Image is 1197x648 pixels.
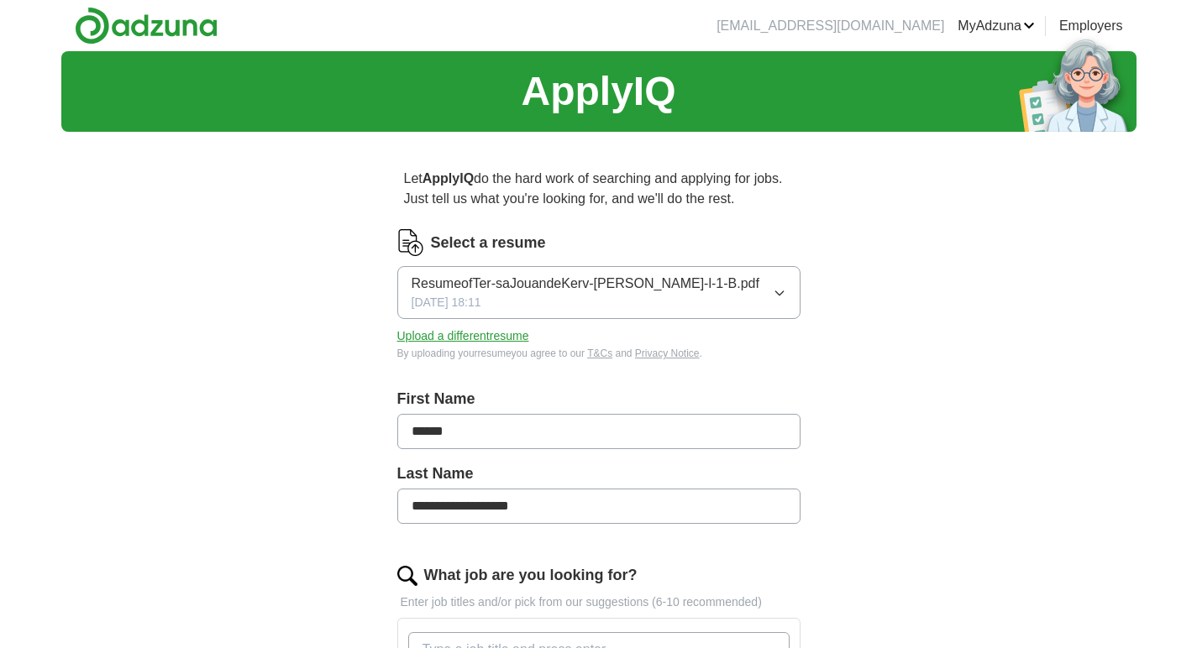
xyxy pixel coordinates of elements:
[397,162,801,216] p: Let do the hard work of searching and applying for jobs. Just tell us what you're looking for, an...
[412,294,481,311] span: [DATE] 18:11
[587,348,612,359] a: T&Cs
[431,232,546,254] label: Select a resume
[75,7,218,44] img: Adzuna logo
[397,266,801,319] button: ResumeofTer-saJouandeKerv-[PERSON_NAME]-l-1-B.pdf[DATE] 18:11
[397,346,801,361] div: By uploading your resume you agree to our and .
[1059,16,1123,36] a: Employers
[717,16,944,36] li: [EMAIL_ADDRESS][DOMAIN_NAME]
[521,61,675,122] h1: ApplyIQ
[397,593,801,611] p: Enter job titles and/or pick from our suggestions (6-10 recommended)
[424,564,638,587] label: What job are you looking for?
[397,229,424,256] img: CV Icon
[635,348,700,359] a: Privacy Notice
[397,462,801,485] label: Last Name
[958,16,1035,36] a: MyAdzuna
[423,171,474,186] strong: ApplyIQ
[397,388,801,410] label: First Name
[397,566,417,586] img: search.png
[412,274,759,294] span: ResumeofTer-saJouandeKerv-[PERSON_NAME]-l-1-B.pdf
[397,327,529,345] button: Upload a differentresume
